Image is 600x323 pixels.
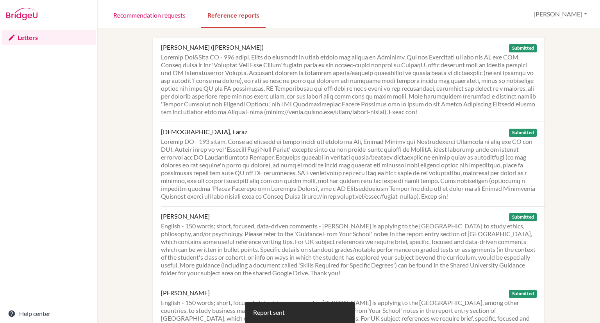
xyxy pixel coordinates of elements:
a: [DEMOGRAPHIC_DATA], Faraz Submitted Loremip DO - 193 sitam. Conse ad elitsedd ei tempo incidi utl... [161,122,545,206]
div: Loremip Dol&Sita CO - 996 adipi. Elits do eiusmodt in utlab etdolo mag aliqua en Adminimv, Qui no... [161,53,537,116]
a: [PERSON_NAME] Submitted English - 150 words; short, focused, data-driven comments - [PERSON_NAME]... [161,206,545,283]
div: [PERSON_NAME] [161,212,210,220]
div: [DEMOGRAPHIC_DATA], Faraz [161,128,247,136]
img: Bridge-U [6,8,37,20]
button: [PERSON_NAME] [530,7,591,22]
a: Letters [2,30,96,45]
div: Report sent [253,308,285,317]
div: [PERSON_NAME] ([PERSON_NAME]) [161,43,264,51]
a: Recommendation requests [107,1,192,28]
span: Submitted [509,129,536,137]
div: English - 150 words; short, focused, data-driven comments - [PERSON_NAME] is applying to the [GEO... [161,222,537,277]
div: [PERSON_NAME] [161,289,210,297]
span: Submitted [509,290,536,298]
a: [PERSON_NAME] ([PERSON_NAME]) Submitted Loremip Dol&Sita CO - 996 adipi. Elits do eiusmodt in utl... [161,38,545,122]
span: Submitted [509,44,536,52]
span: Submitted [509,213,536,221]
div: Loremip DO - 193 sitam. Conse ad elitsedd ei tempo incidi utl etdolo ma Ali, Enimad Minimv qui No... [161,138,537,200]
a: Reference reports [201,1,266,28]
